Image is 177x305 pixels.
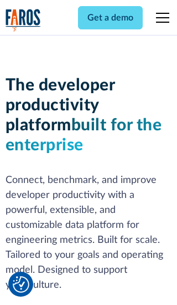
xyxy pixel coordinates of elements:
[149,4,171,31] div: menu
[6,75,172,155] h1: The developer productivity platform
[6,173,172,293] p: Connect, benchmark, and improve developer productivity with a powerful, extensible, and customiza...
[6,9,41,32] a: home
[6,117,162,154] span: built for the enterprise
[13,276,29,293] img: Revisit consent button
[13,276,29,293] button: Cookie Settings
[78,6,143,29] a: Get a demo
[6,9,41,32] img: Logo of the analytics and reporting company Faros.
